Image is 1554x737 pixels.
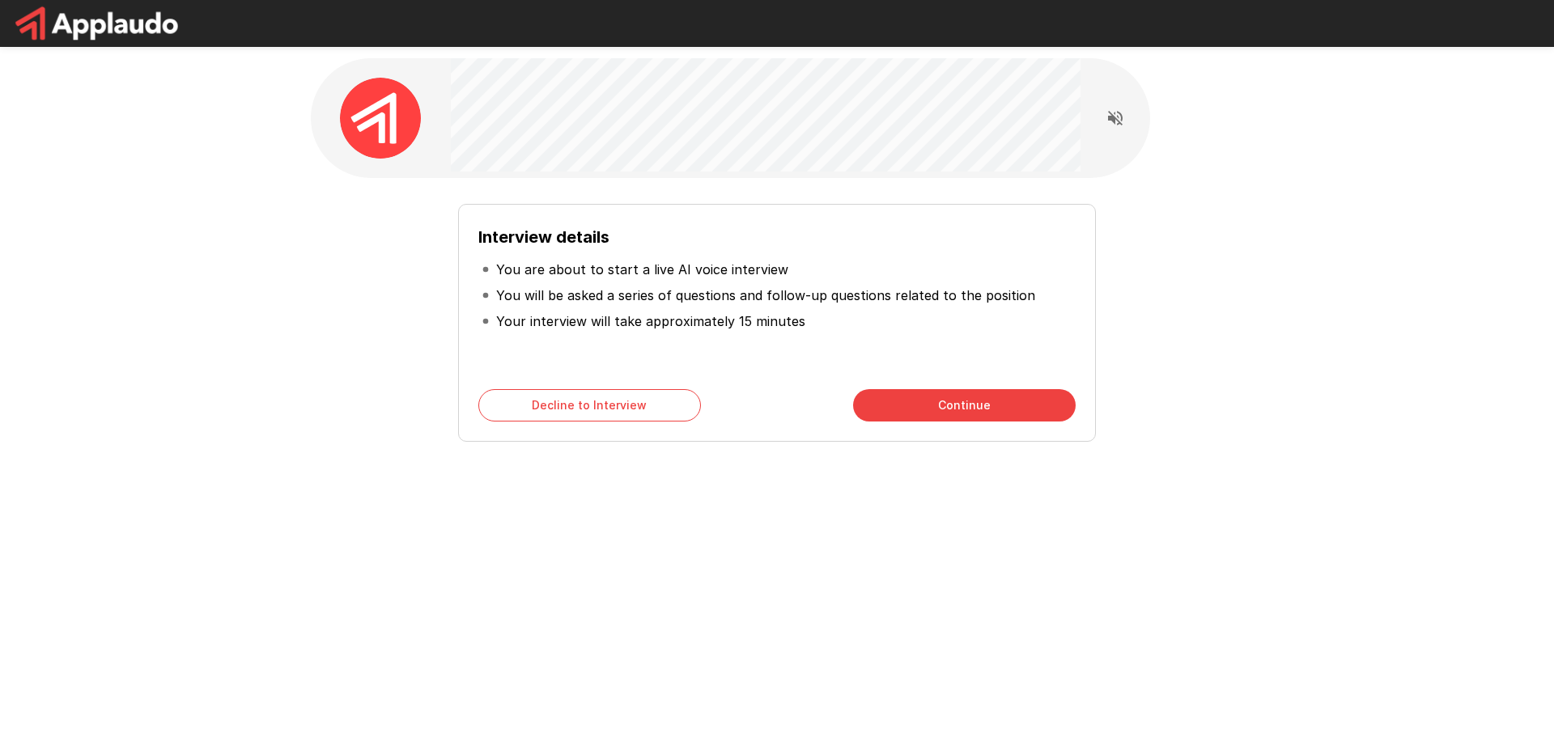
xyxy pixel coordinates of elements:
p: Your interview will take approximately 15 minutes [496,311,805,331]
button: Read questions aloud [1099,102,1132,134]
b: Interview details [478,227,609,247]
button: Decline to Interview [478,389,701,421]
p: You will be asked a series of questions and follow-up questions related to the position [496,286,1035,305]
img: applaudo_avatar.png [340,78,421,159]
button: Continue [853,389,1076,421]
p: You are about to start a live AI voice interview [496,260,788,279]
